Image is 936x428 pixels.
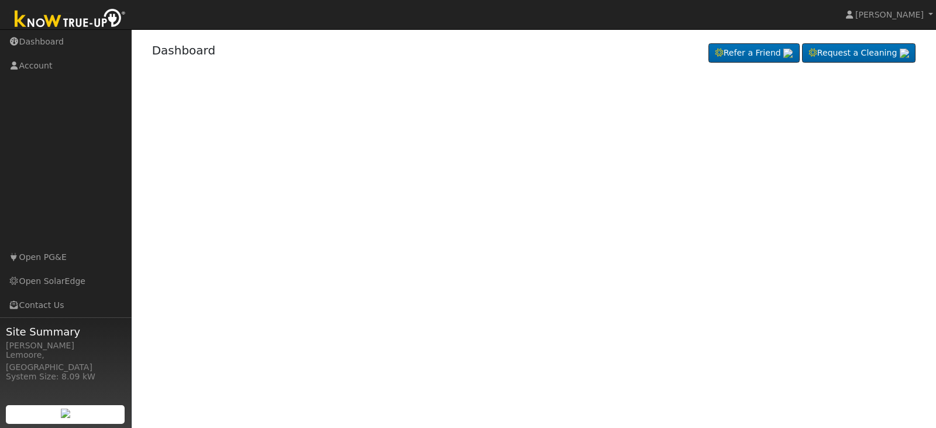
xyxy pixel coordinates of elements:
[900,49,909,58] img: retrieve
[9,6,132,33] img: Know True-Up
[855,10,924,19] span: [PERSON_NAME]
[6,371,125,383] div: System Size: 8.09 kW
[6,349,125,374] div: Lemoore, [GEOGRAPHIC_DATA]
[152,43,216,57] a: Dashboard
[708,43,800,63] a: Refer a Friend
[783,49,793,58] img: retrieve
[61,409,70,418] img: retrieve
[6,340,125,352] div: [PERSON_NAME]
[6,324,125,340] span: Site Summary
[802,43,916,63] a: Request a Cleaning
